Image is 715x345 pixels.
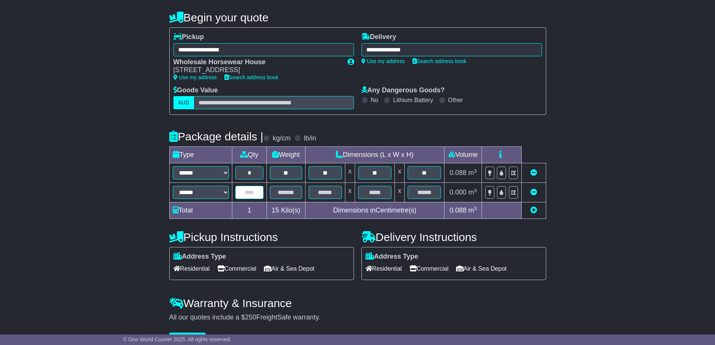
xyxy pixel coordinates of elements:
span: m [468,206,477,214]
a: Search address book [224,74,278,80]
td: x [345,183,355,202]
div: Wholesale Horsewear House [173,58,340,66]
td: Type [169,147,232,163]
td: Weight [267,147,306,163]
label: Any Dangerous Goods? [361,86,445,95]
label: AUD [173,96,194,109]
td: x [395,163,405,183]
span: Residential [173,263,210,274]
td: Kilo(s) [267,202,306,219]
span: Air & Sea Depot [456,263,507,274]
td: 1 [232,202,267,219]
label: Pickup [173,33,204,41]
h4: Warranty & Insurance [169,297,546,309]
a: Add new item [530,206,537,214]
sup: 3 [474,168,477,174]
h4: Package details | [169,130,263,143]
td: Total [169,202,232,219]
td: Qty [232,147,267,163]
span: 0.088 [450,206,467,214]
label: lb/in [304,134,316,143]
span: © One World Courier 2025. All rights reserved. [123,336,232,342]
span: 0.088 [450,169,467,176]
div: All our quotes include a $ FreightSafe warranty. [169,313,546,322]
label: Other [448,96,463,104]
a: Search address book [412,58,467,64]
label: kg/cm [272,134,291,143]
span: Air & Sea Depot [264,263,315,274]
label: No [371,96,378,104]
label: Delivery [361,33,396,41]
label: Address Type [366,253,418,261]
sup: 3 [474,206,477,211]
label: Lithium Battery [393,96,433,104]
td: x [395,183,405,202]
div: [STREET_ADDRESS] [173,66,340,74]
h4: Begin your quote [169,11,546,24]
a: Use my address [173,74,217,80]
td: Volume [444,147,482,163]
span: Residential [366,263,402,274]
span: 250 [245,313,256,321]
td: Dimensions in Centimetre(s) [305,202,444,219]
label: Goods Value [173,86,218,95]
a: Use my address [361,58,405,64]
span: 0.000 [450,188,467,196]
h4: Pickup Instructions [169,231,354,243]
span: Commercial [217,263,256,274]
td: x [345,163,355,183]
span: m [468,169,477,176]
span: 15 [272,206,279,214]
a: Remove this item [530,188,537,196]
h4: Delivery Instructions [361,231,546,243]
label: Address Type [173,253,226,261]
sup: 3 [474,188,477,193]
td: Dimensions (L x W x H) [305,147,444,163]
span: Commercial [409,263,449,274]
span: m [468,188,477,196]
a: Remove this item [530,169,537,176]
